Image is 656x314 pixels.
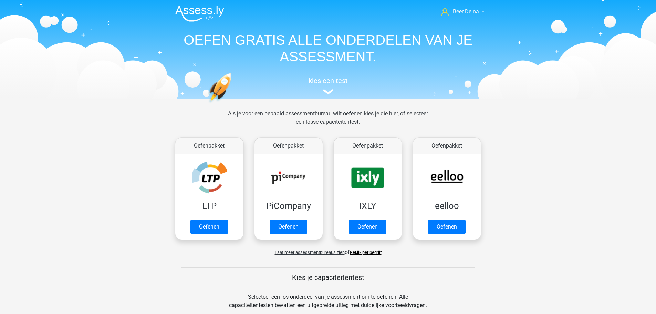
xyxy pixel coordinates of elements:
[208,73,258,135] img: oefenen
[170,77,487,95] a: kies een test
[453,8,479,15] span: Beer Delna
[190,220,228,234] a: Oefenen
[181,273,475,282] h5: Kies je capaciteitentest
[270,220,307,234] a: Oefenen
[170,32,487,65] h1: OEFEN GRATIS ALLE ONDERDELEN VAN JE ASSESSMENT.
[275,250,345,255] span: Laat meer assessmentbureaus zien
[349,220,386,234] a: Oefenen
[170,243,487,256] div: of
[222,110,434,134] div: Als je voor een bepaald assessmentbureau wilt oefenen kies je die hier, of selecteer een losse ca...
[438,8,487,16] a: Beer Delna
[350,250,382,255] a: Bekijk per bedrijf
[323,89,333,94] img: assessment
[170,77,487,85] h5: kies een test
[175,6,224,22] img: Assessly
[428,220,466,234] a: Oefenen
